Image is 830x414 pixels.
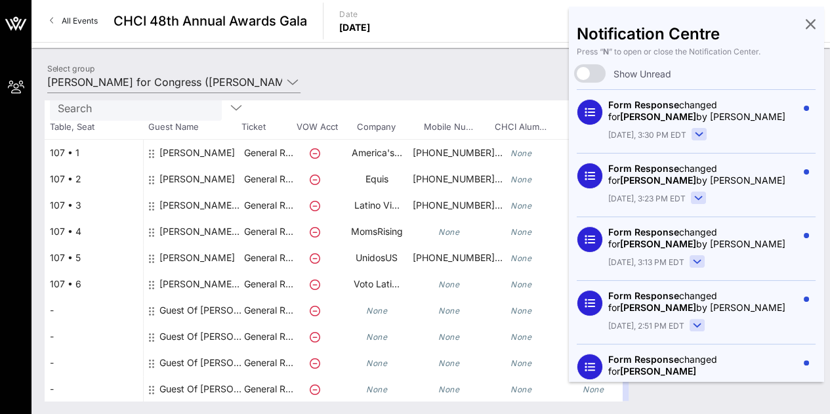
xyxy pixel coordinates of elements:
[484,121,556,134] span: CHCI Alum…
[608,226,797,250] div: changed for by [PERSON_NAME]
[510,332,531,342] i: None
[608,163,679,174] span: Form Response
[159,323,242,350] div: Guest Of Jeffries for Congress
[608,290,797,314] div: changed for by [PERSON_NAME]
[159,271,242,308] div: Javier Gamboa Jeffries for Congress
[510,253,531,263] i: None
[620,175,696,186] span: [PERSON_NAME]
[159,218,242,255] div: Xochitl Oseguera Jeffries for Congress
[608,354,679,365] span: Form Response
[242,323,295,350] p: General R…
[341,192,413,218] p: Latino Vi…
[341,218,413,245] p: MomsRising
[143,121,241,134] span: Guest Name
[366,384,387,394] i: None
[413,192,485,218] p: [PHONE_NUMBER]…
[242,350,295,376] p: General R…
[438,358,459,368] i: None
[159,245,235,281] div: Carmen Feliciano
[608,163,797,186] div: changed for by [PERSON_NAME]
[438,384,459,394] i: None
[242,245,295,271] p: General R…
[510,227,531,237] i: None
[159,192,242,229] div: María R. González Jeffries for Congress
[339,8,371,21] p: Date
[341,245,413,271] p: UnidosUS
[45,166,143,192] div: 107 • 2
[341,140,413,166] p: America's…
[45,297,143,323] div: -
[620,111,696,122] span: [PERSON_NAME]
[159,166,235,203] div: Lilian Sanchez
[45,376,143,402] div: -
[413,140,485,166] p: [PHONE_NUMBER]…
[62,16,98,26] span: All Events
[438,306,459,316] i: None
[603,47,609,56] b: N
[242,271,295,297] p: General R…
[577,28,816,41] div: Notification Centre
[608,99,797,123] div: changed for by [PERSON_NAME]
[159,140,235,176] div: Vanessa CARDENAS
[45,140,143,166] div: 107 • 1
[114,11,307,31] span: CHCI 48th Annual Awards Gala
[241,121,294,134] span: Ticket
[45,192,143,218] div: 107 • 3
[45,121,143,134] span: Table, Seat
[510,201,531,211] i: None
[510,384,531,394] i: None
[242,192,295,218] p: General R…
[45,271,143,297] div: 107 • 6
[608,193,686,205] span: [DATE], 3:23 PM EDT
[608,257,684,268] span: [DATE], 3:13 PM EDT
[608,354,797,377] div: changed for
[159,297,242,323] div: Guest Of Jeffries for Congress
[47,64,94,73] label: Select group
[556,121,629,134] span: Latino Id…
[583,384,604,394] i: None
[608,320,684,332] span: [DATE], 2:51 PM EDT
[242,140,295,166] p: General R…
[45,323,143,350] div: -
[620,365,696,377] span: [PERSON_NAME]
[45,350,143,376] div: -
[242,218,295,245] p: General R…
[620,302,696,313] span: [PERSON_NAME]
[42,10,106,31] a: All Events
[608,226,679,238] span: Form Response
[413,245,485,271] p: [PHONE_NUMBER]…
[366,306,387,316] i: None
[608,129,686,141] span: [DATE], 3:30 PM EDT
[510,306,531,316] i: None
[242,166,295,192] p: General R…
[608,290,679,301] span: Form Response
[510,175,531,184] i: None
[438,227,459,237] i: None
[366,332,387,342] i: None
[340,121,412,134] span: Company
[438,332,459,342] i: None
[510,358,531,368] i: None
[577,46,816,58] div: Press “ ” to open or close the Notification Center.
[510,279,531,289] i: None
[45,245,143,271] div: 107 • 5
[341,271,413,297] p: Voto Lati…
[339,21,371,34] p: [DATE]
[613,68,671,80] span: Show Unread
[242,376,295,402] p: General R…
[510,148,531,158] i: None
[159,376,242,402] div: Guest Of Jeffries for Congress
[294,121,340,134] span: VOW Acct
[413,166,485,192] p: [PHONE_NUMBER]…
[608,99,679,110] span: Form Response
[412,121,484,134] span: Mobile Nu…
[341,166,413,192] p: Equis
[438,279,459,289] i: None
[620,238,696,249] span: [PERSON_NAME]
[366,358,387,368] i: None
[159,350,242,376] div: Guest Of Jeffries for Congress
[242,297,295,323] p: General R…
[45,218,143,245] div: 107 • 4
